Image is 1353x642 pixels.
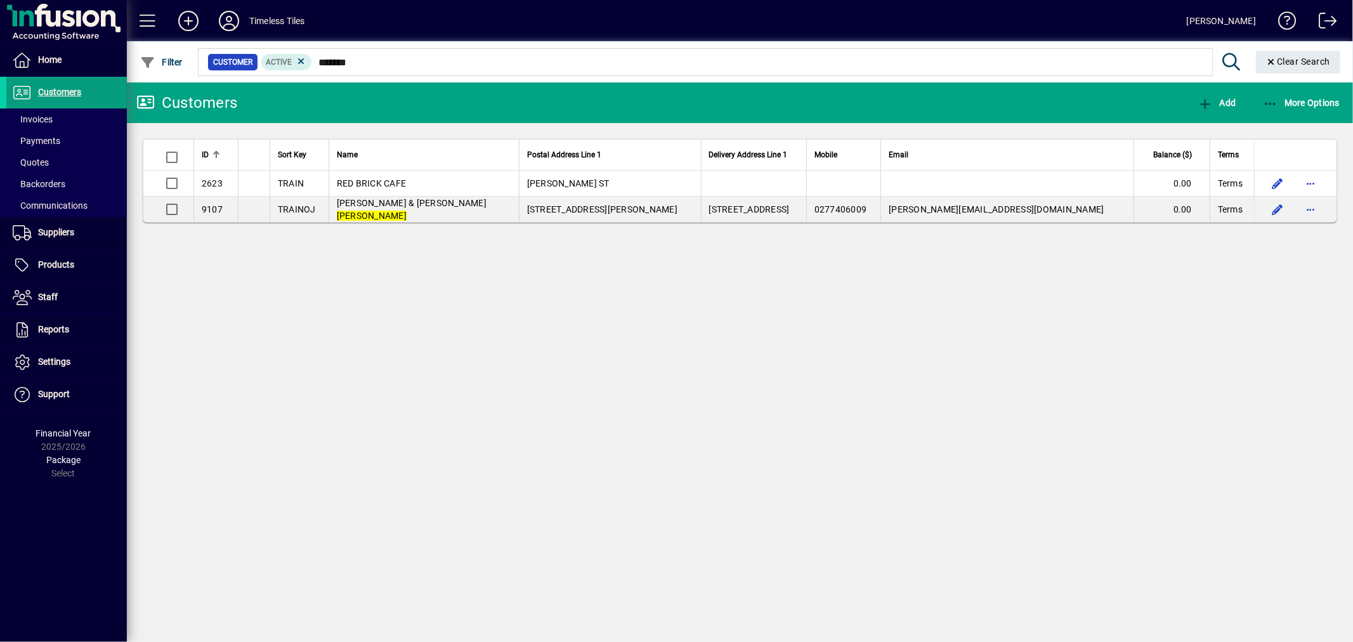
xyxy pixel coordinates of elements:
span: TRAIN [278,178,304,188]
span: Backorders [13,179,65,189]
span: Terms [1218,148,1239,162]
span: Clear Search [1266,56,1331,67]
a: Settings [6,346,127,378]
a: Products [6,249,127,281]
span: Delivery Address Line 1 [709,148,788,162]
button: More options [1300,199,1321,219]
a: Quotes [6,152,127,173]
span: 9107 [202,204,223,214]
span: Payments [13,136,60,146]
span: Invoices [13,114,53,124]
a: Reports [6,314,127,346]
span: [STREET_ADDRESS] [709,204,790,214]
div: [PERSON_NAME] [1187,11,1256,31]
div: Mobile [814,148,873,162]
button: More Options [1260,91,1343,114]
button: Filter [137,51,186,74]
span: Terms [1218,203,1243,216]
span: Mobile [814,148,837,162]
a: Home [6,44,127,76]
span: [STREET_ADDRESS][PERSON_NAME] [527,204,677,214]
a: Logout [1309,3,1337,44]
span: Package [46,455,81,465]
span: Financial Year [36,428,91,438]
span: Active [266,58,292,67]
span: Balance ($) [1153,148,1192,162]
span: More Options [1263,98,1340,108]
td: 0.00 [1134,171,1210,197]
span: Name [337,148,358,162]
div: Email [889,148,1126,162]
span: Customers [38,87,81,97]
button: Clear [1256,51,1341,74]
span: Add [1198,98,1236,108]
button: More options [1300,173,1321,193]
span: Communications [13,200,88,211]
mat-chip: Activation Status: Active [261,54,312,70]
span: Email [889,148,908,162]
div: Customers [136,93,237,113]
a: Suppliers [6,217,127,249]
span: Home [38,55,62,65]
span: Support [38,389,70,399]
div: Name [337,148,511,162]
span: [PERSON_NAME] & [PERSON_NAME] [337,198,487,221]
button: Edit [1267,199,1288,219]
span: Products [38,259,74,270]
span: 0277406009 [814,204,867,214]
a: Communications [6,195,127,216]
a: Staff [6,282,127,313]
span: Postal Address Line 1 [527,148,601,162]
div: Timeless Tiles [249,11,304,31]
a: Knowledge Base [1269,3,1297,44]
span: TRAINOJ [278,204,316,214]
div: Balance ($) [1142,148,1203,162]
span: 2623 [202,178,223,188]
button: Profile [209,10,249,32]
span: Suppliers [38,227,74,237]
span: Filter [140,57,183,67]
a: Payments [6,130,127,152]
span: Staff [38,292,58,302]
span: Reports [38,324,69,334]
a: Backorders [6,173,127,195]
span: Terms [1218,177,1243,190]
span: Quotes [13,157,49,167]
em: [PERSON_NAME] [337,211,407,221]
td: 0.00 [1134,197,1210,222]
button: Edit [1267,173,1288,193]
span: RED BRICK CAFE [337,178,407,188]
span: [PERSON_NAME] ST [527,178,610,188]
div: ID [202,148,230,162]
a: Support [6,379,127,410]
span: Sort Key [278,148,306,162]
button: Add [168,10,209,32]
span: Settings [38,357,70,367]
button: Add [1194,91,1239,114]
span: ID [202,148,209,162]
span: Customer [213,56,252,69]
span: [PERSON_NAME][EMAIL_ADDRESS][DOMAIN_NAME] [889,204,1104,214]
a: Invoices [6,108,127,130]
